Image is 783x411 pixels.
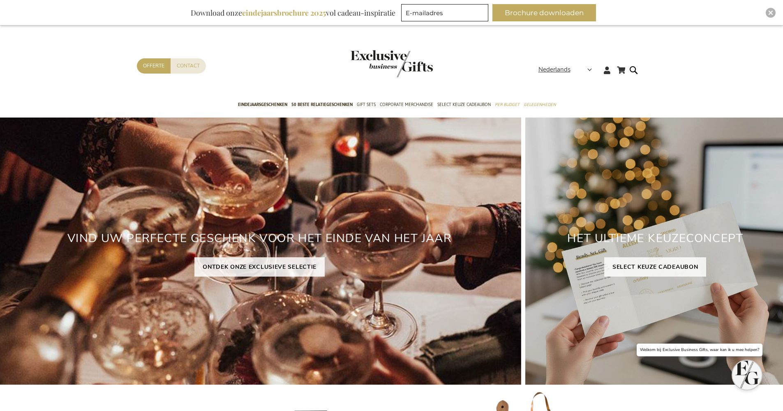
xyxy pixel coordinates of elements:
[495,95,520,115] a: Per Budget
[538,65,571,74] span: Nederlands
[351,50,392,77] a: store logo
[437,100,491,109] span: Select Keuze Cadeaubon
[238,95,287,115] a: Eindejaarsgeschenken
[291,95,353,115] a: 50 beste relatiegeschenken
[495,100,520,109] span: Per Budget
[137,58,171,74] a: Offerte
[171,58,206,74] a: Contact
[194,257,325,277] a: ONTDEK ONZE EXCLUSIEVE SELECTIE
[492,4,596,21] button: Brochure downloaden
[238,100,287,109] span: Eindejaarsgeschenken
[357,100,376,109] span: Gift Sets
[604,257,706,277] a: SELECT KEUZE CADEAUBON
[187,4,399,21] div: Download onze vol cadeau-inspiratie
[357,95,376,115] a: Gift Sets
[524,95,556,115] a: Gelegenheden
[524,100,556,109] span: Gelegenheden
[766,8,776,18] div: Close
[768,10,773,15] img: Close
[437,95,491,115] a: Select Keuze Cadeaubon
[242,8,326,18] b: eindejaarsbrochure 2025
[401,4,491,24] form: marketing offers and promotions
[291,100,353,109] span: 50 beste relatiegeschenken
[380,100,433,109] span: Corporate Merchandise
[351,50,433,77] img: Exclusive Business gifts logo
[380,95,433,115] a: Corporate Merchandise
[401,4,488,21] input: E-mailadres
